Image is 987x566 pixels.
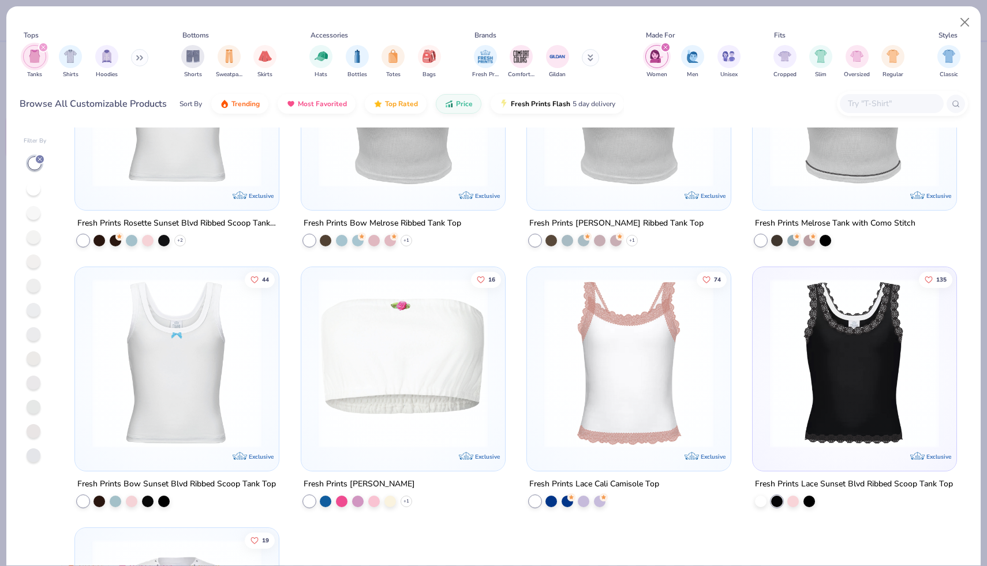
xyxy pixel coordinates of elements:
span: Exclusive [249,192,274,200]
div: filter for Shirts [59,45,82,79]
img: 5df78167-3c63-42b9-80b6-12264bccdc63 [719,18,900,187]
div: Made For [646,30,675,40]
span: Price [456,99,473,108]
div: filter for Fresh Prints [472,45,499,79]
span: Bottles [347,70,367,79]
span: Gildan [549,70,566,79]
span: + 1 [403,498,409,505]
div: filter for Bottles [346,45,369,79]
img: trending.gif [220,99,229,108]
img: 10b5d048-4907-42f3-87c1-bbb0a6b17065 [764,279,945,448]
span: Exclusive [926,192,951,200]
div: filter for Slim [809,45,832,79]
img: Bottles Image [351,50,364,63]
button: filter button [881,45,904,79]
span: + 1 [629,237,635,244]
img: Shirts Image [64,50,77,63]
button: filter button [346,45,369,79]
img: f6556e7a-7dd6-452b-ab25-ae7e174a5781 [87,18,267,187]
button: filter button [809,45,832,79]
div: filter for Skirts [253,45,276,79]
button: Close [954,12,976,33]
span: Skirts [257,70,272,79]
span: + 1 [403,237,409,244]
button: Like [919,271,952,287]
div: filter for Men [681,45,704,79]
div: Tops [24,30,39,40]
div: filter for Hats [309,45,332,79]
div: filter for Sweatpants [216,45,242,79]
span: 74 [714,276,721,282]
button: filter button [546,45,569,79]
img: d3f06861-6c57-4554-a641-a507381c6f7b [539,18,719,187]
button: Like [697,271,727,287]
span: Tanks [27,70,42,79]
div: Sort By [180,99,202,109]
button: filter button [23,45,46,79]
img: Hoodies Image [100,50,113,63]
button: filter button [181,45,204,79]
span: Exclusive [926,453,951,460]
button: filter button [472,45,499,79]
div: Brands [474,30,496,40]
span: + 2 [177,237,183,244]
button: filter button [508,45,534,79]
button: filter button [844,45,870,79]
img: Unisex Image [722,50,735,63]
span: 5 day delivery [573,98,615,111]
span: Hats [315,70,327,79]
img: Skirts Image [259,50,272,63]
div: Fresh Prints Lace Sunset Blvd Ribbed Scoop Tank Top [755,477,953,492]
button: filter button [418,45,441,79]
div: filter for Gildan [546,45,569,79]
img: 0f0a55ca-45e3-4c5b-92db-7bab32e1f63a [764,18,945,187]
button: filter button [717,45,741,79]
button: Top Rated [365,94,427,114]
img: Cropped Image [778,50,791,63]
img: Tanks Image [28,50,41,63]
div: Fresh Prints Bow Melrose Ribbed Tank Top [304,216,461,231]
button: filter button [59,45,82,79]
div: filter for Hoodies [95,45,118,79]
span: Oversized [844,70,870,79]
img: Comfort Colors Image [513,48,530,65]
img: Slim Image [814,50,827,63]
div: filter for Comfort Colors [508,45,534,79]
span: Bags [423,70,436,79]
img: flash.gif [499,99,509,108]
span: Shorts [184,70,202,79]
img: 32eba185-ead8-43b8-bde1-26d6b204f2a2 [313,279,493,448]
span: 44 [262,276,269,282]
button: filter button [937,45,960,79]
button: Like [470,271,500,287]
img: most_fav.gif [286,99,296,108]
span: Shirts [63,70,78,79]
img: TopRated.gif [373,99,383,108]
div: Fits [774,30,786,40]
span: Most Favorited [298,99,347,108]
img: Women Image [650,50,663,63]
button: filter button [645,45,668,79]
img: 7d5074f3-57b9-4981-b7a7-491105b163a5 [719,279,900,448]
button: Trending [211,94,268,114]
div: Accessories [311,30,348,40]
img: Sweatpants Image [223,50,235,63]
button: Fresh Prints Flash5 day delivery [491,94,624,114]
button: Like [245,533,275,549]
span: Regular [883,70,903,79]
span: Men [687,70,698,79]
div: filter for Oversized [844,45,870,79]
span: Slim [815,70,827,79]
span: Totes [386,70,401,79]
div: filter for Totes [382,45,405,79]
button: Like [245,271,275,287]
div: filter for Bags [418,45,441,79]
div: Fresh Prints Lace Cali Camisole Top [529,477,659,492]
div: filter for Tanks [23,45,46,79]
button: filter button [382,45,405,79]
button: filter button [95,45,118,79]
div: Fresh Prints [PERSON_NAME] [304,477,415,492]
span: Classic [940,70,958,79]
button: filter button [309,45,332,79]
span: Hoodies [96,70,118,79]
